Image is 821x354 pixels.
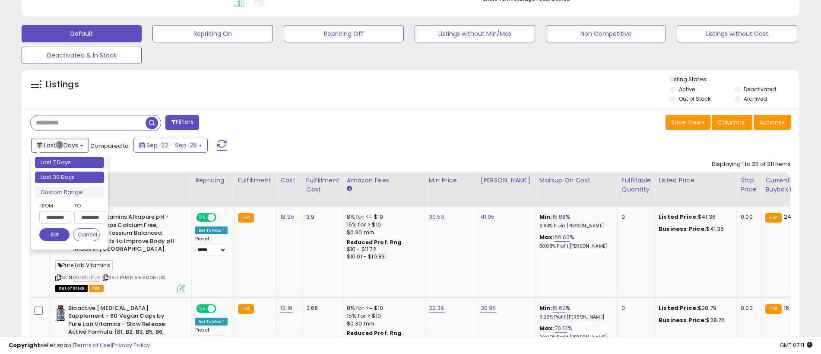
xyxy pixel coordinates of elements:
[35,157,104,169] li: Last 7 Days
[215,214,229,221] span: OFF
[347,213,418,221] div: 8% for <= $10
[784,304,798,312] span: 16.95
[306,304,336,312] div: 3.68
[195,318,228,325] div: Set To Max *
[9,341,40,349] strong: Copyright
[22,25,142,42] button: Default
[780,341,812,349] span: 2025-10-6 07:11 GMT
[39,201,70,210] label: From
[347,229,418,236] div: $0.30 min
[659,316,706,324] b: Business Price:
[536,172,618,207] th: The percentage added to the cost of goods (COGS) that forms the calculator for Min & Max prices.
[744,95,767,102] label: Archived
[347,185,352,193] small: Amazon Fees.
[238,304,254,314] small: FBA
[621,213,648,221] div: 0
[429,213,444,221] a: 30.59
[679,86,695,93] label: Active
[55,213,185,291] div: ASIN:
[306,176,339,194] div: Fulfillment Cost
[347,176,422,185] div: Amazon Fees
[659,304,730,312] div: $28.79
[744,86,776,93] label: Deactivated
[73,274,100,281] a: B07RCLP1JR
[429,304,444,313] a: 22.39
[22,47,142,64] button: Deactivated & In Stock
[539,243,611,249] p: 30.08% Profit [PERSON_NAME]
[195,327,228,347] div: Preset:
[195,236,228,255] div: Preset:
[539,176,614,185] div: Markup on Cost
[73,228,100,241] button: Cancel
[55,260,113,270] span: Pure Lab Vitamins
[146,141,197,150] span: Sep-22 - Sep-28
[670,76,799,84] p: Listing States:
[659,225,706,233] b: Business Price:
[539,233,555,241] b: Max:
[429,176,473,185] div: Min Price
[741,213,755,221] div: 0.00
[539,304,552,312] b: Min:
[53,176,188,185] div: Title
[539,233,611,249] div: %
[89,285,104,292] span: FBA
[280,176,299,185] div: Cost
[741,304,755,312] div: 0.00
[197,305,208,312] span: ON
[555,324,568,333] a: 70.51
[539,324,555,332] b: Max:
[238,176,273,185] div: Fulfillment
[765,213,781,223] small: FBA
[9,341,150,350] div: seller snap | |
[195,176,231,185] div: Repricing
[90,142,130,150] span: Compared to:
[621,176,651,194] div: Fulfillable Quantity
[481,176,532,185] div: [PERSON_NAME]
[284,25,404,42] button: Repricing Off
[215,305,229,312] span: OFF
[659,176,733,185] div: Listed Price
[74,201,100,210] label: To
[31,138,89,153] button: Last 7 Days
[46,79,79,91] h5: Listings
[539,304,611,320] div: %
[481,213,495,221] a: 41.95
[539,213,552,221] b: Min:
[659,225,730,233] div: $41.36
[39,228,70,241] button: Set
[765,176,810,194] div: Current Buybox Price
[280,304,292,313] a: 13.19
[306,213,336,221] div: 3.9
[238,213,254,223] small: FBA
[74,341,111,349] a: Terms of Use
[539,325,611,341] div: %
[347,253,418,261] div: $10.01 - $10.83
[35,172,104,183] li: Last 30 Days
[55,304,66,322] img: 41c3Wz629dS._SL40_.jpg
[152,25,273,42] button: Repricing On
[784,213,800,221] span: 24.95
[347,246,418,253] div: $10 - $11.72
[621,304,648,312] div: 0
[679,95,710,102] label: Out of Stock
[165,115,199,130] button: Filters
[55,285,88,292] span: All listings that are currently out of stock and unavailable for purchase on Amazon
[546,25,666,42] button: Non Competitive
[552,213,566,221] a: 15.88
[555,233,570,242] a: 66.60
[133,138,208,153] button: Sep-22 - Sep-28
[75,213,180,255] b: Pure Lab Vitamins Alkapure pH - 180 Vegi Caps Calcium Free, Sodium : Potassium Balanced, Alkaline...
[347,320,418,328] div: $0.30 min
[712,160,791,169] div: Displaying 1 to 25 of 211 items
[659,213,698,221] b: Listed Price:
[415,25,535,42] button: Listings without Min/Max
[35,187,104,198] li: Custom Range
[347,239,403,246] b: Reduced Prof. Rng.
[659,316,730,324] div: $28.76
[347,221,418,229] div: 15% for > $10
[539,213,611,229] div: %
[481,304,496,313] a: 30.95
[101,274,165,281] span: | SKU: PURELAB-2005-US
[677,25,797,42] button: Listings without Cost
[195,226,228,234] div: Set To Max *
